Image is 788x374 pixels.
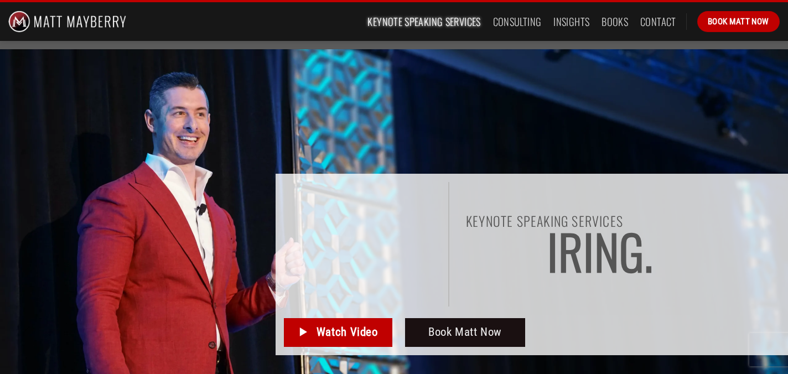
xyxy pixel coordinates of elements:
span: Watch Video [317,323,378,341]
a: Book Matt Now [697,11,780,32]
a: Watch Video [284,318,392,347]
a: Consulting [493,12,542,32]
a: Insights [553,12,589,32]
span: Book Matt Now [428,323,502,341]
h1: Keynote Speaking Services [466,214,780,227]
a: Books [602,12,628,32]
a: Keynote Speaking Services [367,12,480,32]
img: Matt Mayberry [8,2,126,41]
a: Contact [640,12,676,32]
a: Book Matt Now [405,318,525,347]
span: Book Matt Now [708,15,769,28]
